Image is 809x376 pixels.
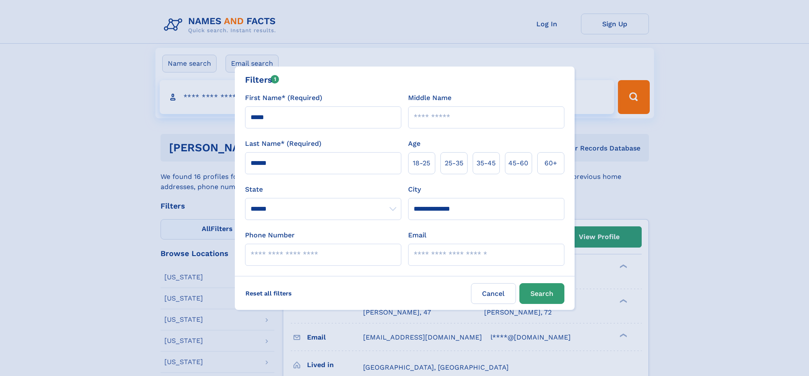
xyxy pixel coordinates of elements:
label: Age [408,139,420,149]
label: Cancel [471,283,516,304]
button: Search [519,283,564,304]
label: Middle Name [408,93,451,103]
div: Filters [245,73,279,86]
label: First Name* (Required) [245,93,322,103]
span: 18‑25 [413,158,430,168]
label: State [245,184,401,195]
label: City [408,184,421,195]
label: Email [408,230,426,240]
label: Phone Number [245,230,295,240]
span: 60+ [544,158,557,168]
label: Last Name* (Required) [245,139,321,149]
span: 45‑60 [508,158,528,168]
label: Reset all filters [240,283,297,304]
span: 35‑45 [476,158,496,168]
span: 25‑35 [445,158,463,168]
